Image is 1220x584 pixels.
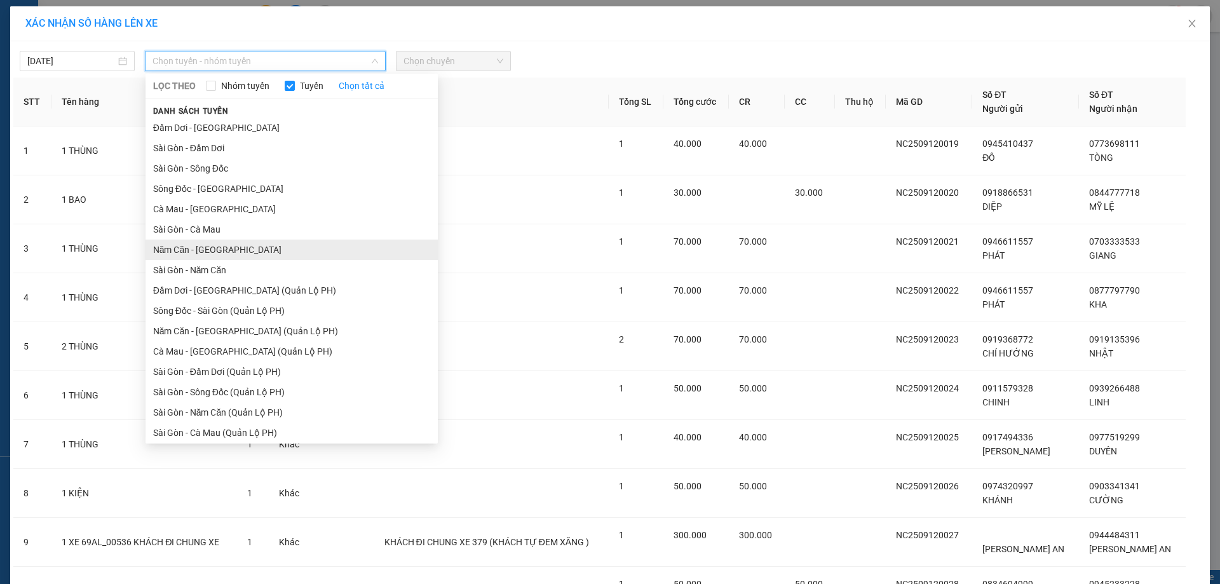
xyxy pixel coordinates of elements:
span: 40.000 [674,139,701,149]
button: Close [1174,6,1210,42]
li: Sài Gòn - Cà Mau (Quản Lộ PH) [146,423,438,443]
span: 0946611557 [982,236,1033,247]
td: 1 XE 69AL_00536 KHÁCH ĐI CHUNG XE [51,518,237,567]
span: 0944484311 [1089,530,1140,540]
span: 2 [619,334,624,344]
span: 30.000 [795,187,823,198]
span: LỌC THEO [153,79,196,93]
span: 0917494336 [982,432,1033,442]
li: Đầm Dơi - [GEOGRAPHIC_DATA] [146,118,438,138]
th: Mã GD [886,78,972,126]
th: STT [13,78,51,126]
span: 0844777718 [1089,187,1140,198]
span: 300.000 [739,530,772,540]
span: 40.000 [739,139,767,149]
span: 0911579328 [982,383,1033,393]
span: CƯỜNG [1089,495,1123,505]
span: 1 [619,187,624,198]
span: 0919135396 [1089,334,1140,344]
span: down [371,57,379,65]
span: 0946611557 [982,285,1033,295]
span: 70.000 [674,334,701,344]
span: Số ĐT [1089,90,1113,100]
td: 7 [13,420,51,469]
span: NC2509120020 [896,187,959,198]
span: 0977519299 [1089,432,1140,442]
td: Khác [269,469,311,518]
span: Số ĐT [982,90,1006,100]
span: [PERSON_NAME] [982,446,1050,456]
td: 1 KIỆN [51,469,237,518]
span: 70.000 [739,334,767,344]
span: 0945410437 [982,139,1033,149]
td: 1 [13,126,51,175]
td: 1 THÙNG [51,126,237,175]
li: Sài Gòn - Năm Căn [146,260,438,280]
span: NC2509120027 [896,530,959,540]
span: 70.000 [674,236,701,247]
span: 0919368772 [982,334,1033,344]
span: KHÁCH ĐI CHUNG XE 379 (KHÁCH TỰ ĐEM XĂNG ) [384,537,590,547]
span: 70.000 [739,236,767,247]
td: 2 [13,175,51,224]
li: Cà Mau - [GEOGRAPHIC_DATA] [146,199,438,219]
span: 1 [619,236,624,247]
li: Sông Đốc - Sài Gòn (Quản Lộ PH) [146,301,438,321]
span: NC2509120023 [896,334,959,344]
li: Sài Gòn - Sông Đốc [146,158,438,179]
span: 70.000 [739,285,767,295]
input: 12/09/2025 [27,54,116,68]
td: 4 [13,273,51,322]
li: Sài Gòn - Đầm Dơi (Quản Lộ PH) [146,362,438,382]
td: 2 THÙNG [51,322,237,371]
span: 0918866531 [982,187,1033,198]
td: 1 THÙNG [51,420,237,469]
span: 1 [619,139,624,149]
span: close [1187,18,1197,29]
span: MỸ LỆ [1089,201,1115,212]
span: 0877797790 [1089,285,1140,295]
span: LINH [1089,397,1109,407]
th: Tổng SL [609,78,663,126]
td: Khác [269,518,311,567]
span: ĐÔ [982,153,995,163]
th: Thu hộ [835,78,886,126]
span: 0703333533 [1089,236,1140,247]
li: Sài Gòn - Cà Mau [146,219,438,240]
span: NC2509120019 [896,139,959,149]
td: 1 THÙNG [51,224,237,273]
span: Tuyến [295,79,329,93]
span: 0974320997 [982,481,1033,491]
span: Danh sách tuyến [146,105,236,117]
li: Đầm Dơi - [GEOGRAPHIC_DATA] (Quản Lộ PH) [146,280,438,301]
th: Ghi chú [374,78,609,126]
span: 50.000 [674,481,701,491]
td: 8 [13,469,51,518]
td: 1 BAO [51,175,237,224]
span: NC2509120021 [896,236,959,247]
span: 0773698111 [1089,139,1140,149]
span: CHINH [982,397,1010,407]
span: DUYÊN [1089,446,1117,456]
li: Sông Đốc - [GEOGRAPHIC_DATA] [146,179,438,199]
span: 1 [619,481,624,491]
span: 50.000 [674,383,701,393]
span: Chọn chuyến [403,51,503,71]
span: DIỆP [982,201,1002,212]
span: NC2509120024 [896,383,959,393]
span: 1 [247,439,252,449]
span: Người gửi [982,104,1023,114]
li: Năm Căn - [GEOGRAPHIC_DATA] (Quản Lộ PH) [146,321,438,341]
span: 30.000 [674,187,701,198]
th: Tên hàng [51,78,237,126]
li: Năm Căn - [GEOGRAPHIC_DATA] [146,240,438,260]
span: Người nhận [1089,104,1137,114]
span: 1 [619,530,624,540]
td: 6 [13,371,51,420]
span: PHÁT [982,299,1005,309]
th: CC [785,78,835,126]
span: [PERSON_NAME] AN [982,544,1064,554]
li: Cà Mau - [GEOGRAPHIC_DATA] (Quản Lộ PH) [146,341,438,362]
span: 1 [619,383,624,393]
span: Chọn tuyến - nhóm tuyến [152,51,378,71]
